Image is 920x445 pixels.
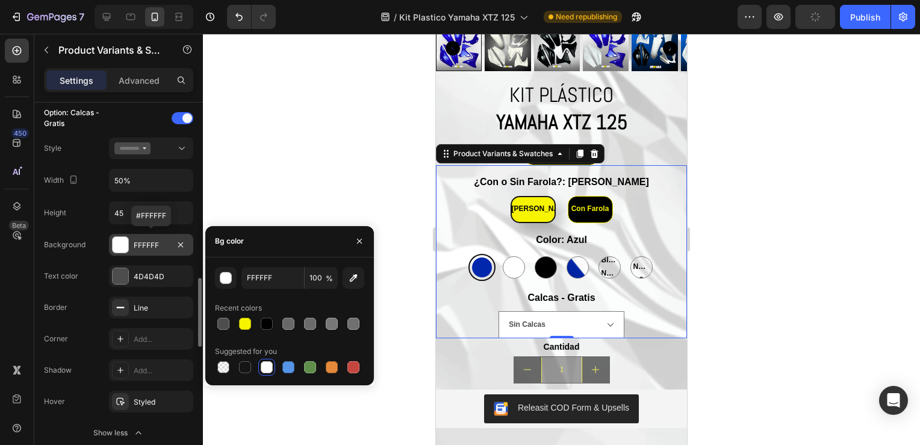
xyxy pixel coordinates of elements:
[436,34,687,445] iframe: Design area
[850,11,880,24] div: Publish
[119,74,160,87] p: Advanced
[556,11,617,22] span: Need republishing
[44,422,193,444] button: Show less
[110,169,193,191] input: Auto
[134,240,169,251] div: FFFFFF
[44,172,81,189] div: Width
[44,239,85,250] div: Background
[44,333,68,344] div: Corner
[110,202,193,224] input: Auto
[5,5,90,29] button: 7
[79,10,84,24] p: 7
[134,334,190,345] div: Add...
[840,5,890,29] button: Publish
[134,365,190,376] div: Add...
[44,143,61,154] div: Style
[44,271,78,282] div: Text color
[134,303,190,314] div: Line
[134,397,190,408] div: Styled
[227,5,276,29] div: Undo/Redo
[11,128,29,138] div: 450
[399,11,515,24] span: Kit Plastico Yamaha XTZ 125
[9,221,29,230] div: Beta
[241,267,304,289] input: Eg: FFFFFF
[215,236,244,247] div: Bg color
[134,271,190,282] div: 4D4D4D
[44,365,72,376] div: Shadow
[215,303,262,314] div: Recent colors
[394,11,397,24] span: /
[93,427,145,439] div: Show less
[44,207,66,218] div: Height
[60,74,93,87] p: Settings
[879,386,908,415] div: Open Intercom Messenger
[44,396,65,407] div: Hover
[44,107,107,129] div: Option: Calcas - Gratis
[326,273,333,284] span: %
[58,43,161,57] p: Product Variants & Swatches
[44,302,67,313] div: Border
[215,346,277,357] div: Suggested for you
